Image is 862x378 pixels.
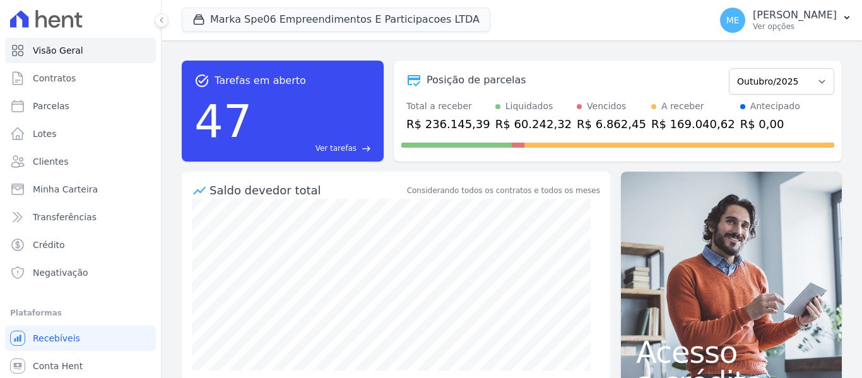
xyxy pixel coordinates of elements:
[33,72,76,85] span: Contratos
[661,100,704,113] div: A receber
[33,266,88,279] span: Negativação
[5,326,156,351] a: Recebíveis
[33,239,65,251] span: Crédito
[194,73,210,88] span: task_alt
[753,9,837,21] p: [PERSON_NAME]
[362,144,371,153] span: east
[5,38,156,63] a: Visão Geral
[5,204,156,230] a: Transferências
[194,88,252,154] div: 47
[5,149,156,174] a: Clientes
[33,183,98,196] span: Minha Carteira
[406,115,490,133] div: R$ 236.145,39
[407,185,600,196] div: Considerando todos os contratos e todos os meses
[5,232,156,257] a: Crédito
[182,8,490,32] button: Marka Spe06 Empreendimentos E Participacoes LTDA
[406,100,490,113] div: Total a receber
[33,332,80,345] span: Recebíveis
[740,115,800,133] div: R$ 0,00
[427,73,526,88] div: Posição de parcelas
[577,115,646,133] div: R$ 6.862,45
[505,100,553,113] div: Liquidados
[495,115,572,133] div: R$ 60.242,32
[5,260,156,285] a: Negativação
[651,115,735,133] div: R$ 169.040,62
[33,211,97,223] span: Transferências
[33,155,68,168] span: Clientes
[257,143,371,154] a: Ver tarefas east
[5,93,156,119] a: Parcelas
[636,337,827,367] span: Acesso
[753,21,837,32] p: Ver opções
[5,66,156,91] a: Contratos
[316,143,357,154] span: Ver tarefas
[750,100,800,113] div: Antecipado
[210,182,404,199] div: Saldo devedor total
[710,3,862,38] button: ME [PERSON_NAME] Ver opções
[726,16,740,25] span: ME
[215,73,306,88] span: Tarefas em aberto
[33,127,57,140] span: Lotes
[10,305,151,321] div: Plataformas
[587,100,626,113] div: Vencidos
[33,360,83,372] span: Conta Hent
[5,177,156,202] a: Minha Carteira
[33,44,83,57] span: Visão Geral
[33,100,69,112] span: Parcelas
[5,121,156,146] a: Lotes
